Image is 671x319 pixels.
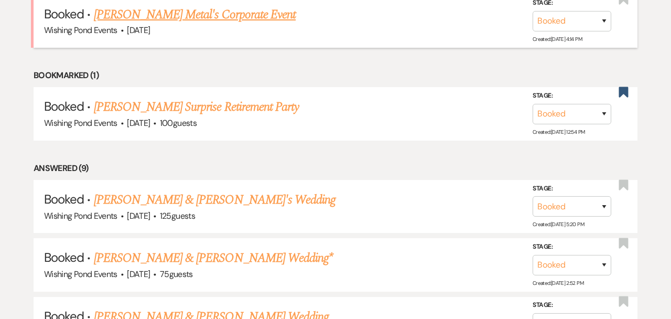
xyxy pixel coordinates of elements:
label: Stage: [533,90,611,102]
span: Booked [44,98,84,114]
span: [DATE] [127,269,150,280]
li: Answered (9) [34,162,637,175]
span: Booked [44,191,84,207]
span: Created: [DATE] 5:20 PM [533,221,584,228]
li: Bookmarked (1) [34,69,637,82]
span: Created: [DATE] 2:52 PM [533,280,583,286]
span: Wishing Pond Events [44,118,117,129]
a: [PERSON_NAME] Metal's Corporate Event [94,5,296,24]
a: [PERSON_NAME] & [PERSON_NAME]'s Wedding [94,190,336,209]
a: [PERSON_NAME] & [PERSON_NAME] Wedding* [94,249,333,268]
span: Created: [DATE] 12:54 PM [533,129,585,135]
span: Booked [44,249,84,265]
label: Stage: [533,300,611,311]
span: Wishing Pond Events [44,269,117,280]
span: Created: [DATE] 4:14 PM [533,36,582,42]
label: Stage: [533,183,611,195]
span: Wishing Pond Events [44,210,117,221]
a: [PERSON_NAME] Surprise Retirement Party [94,98,299,116]
span: Booked [44,6,84,22]
span: 100 guests [160,118,197,129]
label: Stage: [533,241,611,253]
span: Wishing Pond Events [44,25,117,36]
span: [DATE] [127,210,150,221]
span: 75 guests [160,269,193,280]
span: 125 guests [160,210,195,221]
span: [DATE] [127,118,150,129]
span: [DATE] [127,25,150,36]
